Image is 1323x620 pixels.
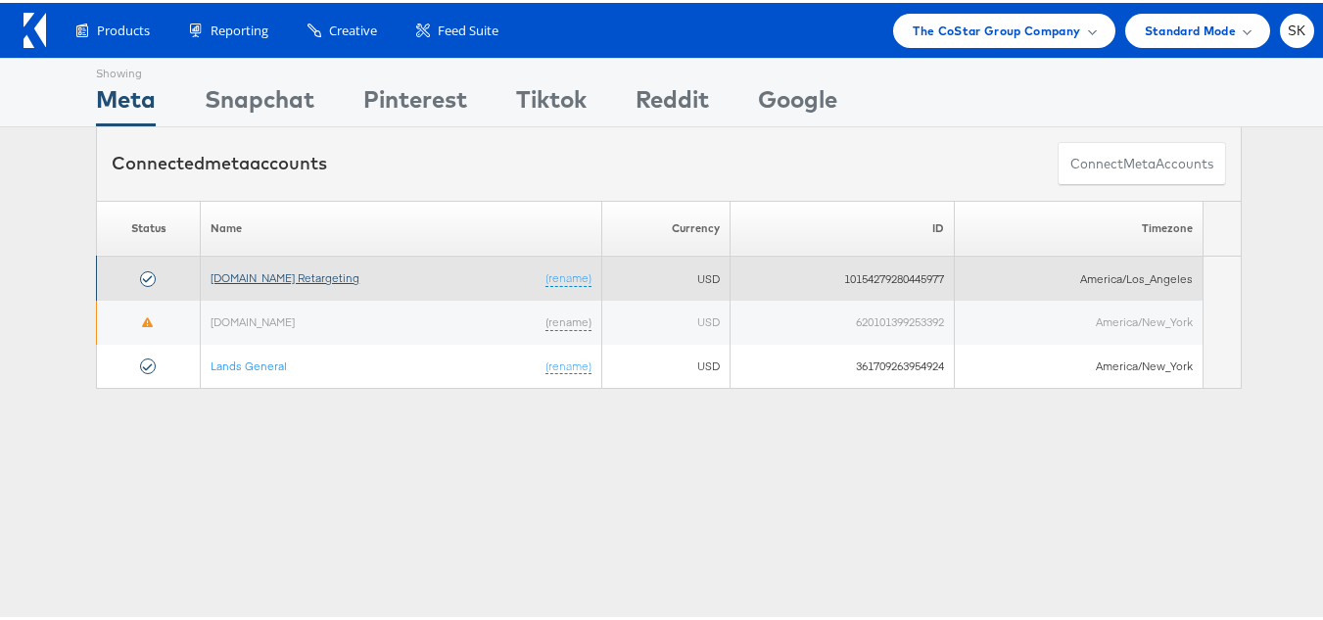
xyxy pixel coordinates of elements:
[438,19,498,37] span: Feed Suite
[602,254,731,298] td: USD
[955,254,1204,298] td: America/Los_Angeles
[211,267,359,282] a: [DOMAIN_NAME] Retargeting
[758,79,837,123] div: Google
[201,198,602,254] th: Name
[602,198,731,254] th: Currency
[730,198,954,254] th: ID
[602,298,731,342] td: USD
[545,311,591,328] a: (rename)
[545,267,591,284] a: (rename)
[211,19,268,37] span: Reporting
[97,19,150,37] span: Products
[636,79,709,123] div: Reddit
[1123,152,1156,170] span: meta
[1058,139,1226,183] button: ConnectmetaAccounts
[913,18,1080,38] span: The CoStar Group Company
[363,79,467,123] div: Pinterest
[545,356,591,372] a: (rename)
[730,254,954,298] td: 10154279280445977
[211,311,295,326] a: [DOMAIN_NAME]
[1288,22,1306,34] span: SK
[955,298,1204,342] td: America/New_York
[730,298,954,342] td: 620101399253392
[96,79,156,123] div: Meta
[96,56,156,79] div: Showing
[955,198,1204,254] th: Timezone
[211,356,287,370] a: Lands General
[205,149,250,171] span: meta
[602,342,731,386] td: USD
[112,148,327,173] div: Connected accounts
[205,79,314,123] div: Snapchat
[1145,18,1236,38] span: Standard Mode
[97,198,201,254] th: Status
[730,342,954,386] td: 361709263954924
[329,19,377,37] span: Creative
[516,79,587,123] div: Tiktok
[955,342,1204,386] td: America/New_York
